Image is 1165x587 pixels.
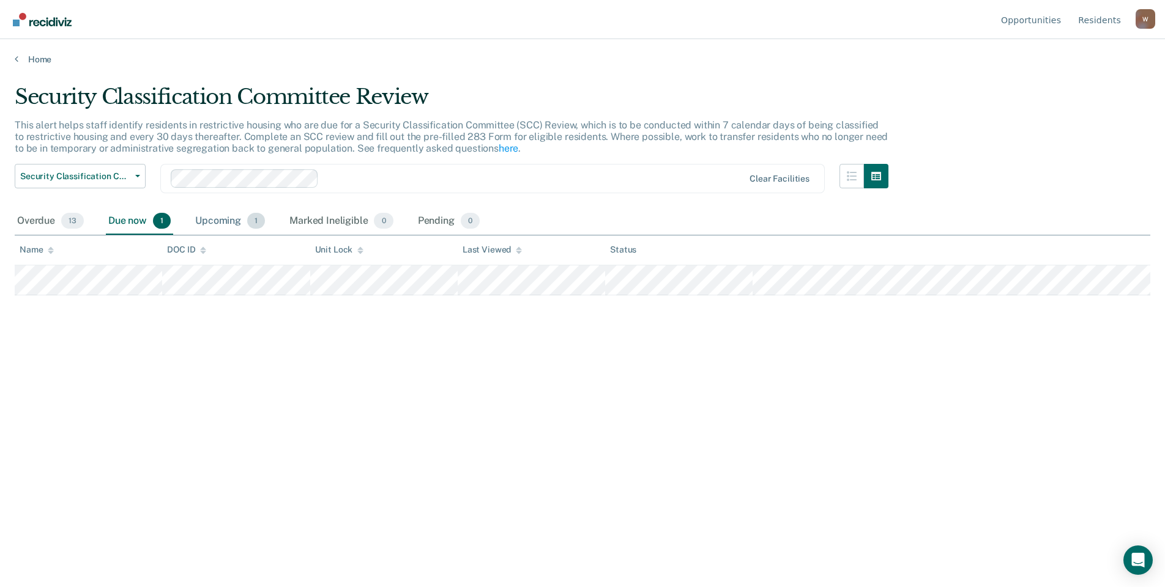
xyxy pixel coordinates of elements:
[153,213,171,229] span: 1
[20,245,54,255] div: Name
[1136,9,1155,29] div: W
[315,245,364,255] div: Unit Lock
[15,208,86,235] div: Overdue13
[13,13,72,26] img: Recidiviz
[193,208,267,235] div: Upcoming1
[15,119,888,154] p: This alert helps staff identify residents in restrictive housing who are due for a Security Class...
[499,142,518,154] a: here
[15,54,1150,65] a: Home
[167,245,206,255] div: DOC ID
[20,171,130,182] span: Security Classification Committee Review
[415,208,482,235] div: Pending0
[374,213,393,229] span: 0
[15,164,146,188] button: Security Classification Committee Review
[287,208,396,235] div: Marked Ineligible0
[610,245,636,255] div: Status
[1123,545,1153,575] div: Open Intercom Messenger
[247,213,265,229] span: 1
[106,208,173,235] div: Due now1
[750,174,810,184] div: Clear facilities
[61,213,84,229] span: 13
[1136,9,1155,29] button: Profile dropdown button
[15,84,888,119] div: Security Classification Committee Review
[463,245,522,255] div: Last Viewed
[461,213,480,229] span: 0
